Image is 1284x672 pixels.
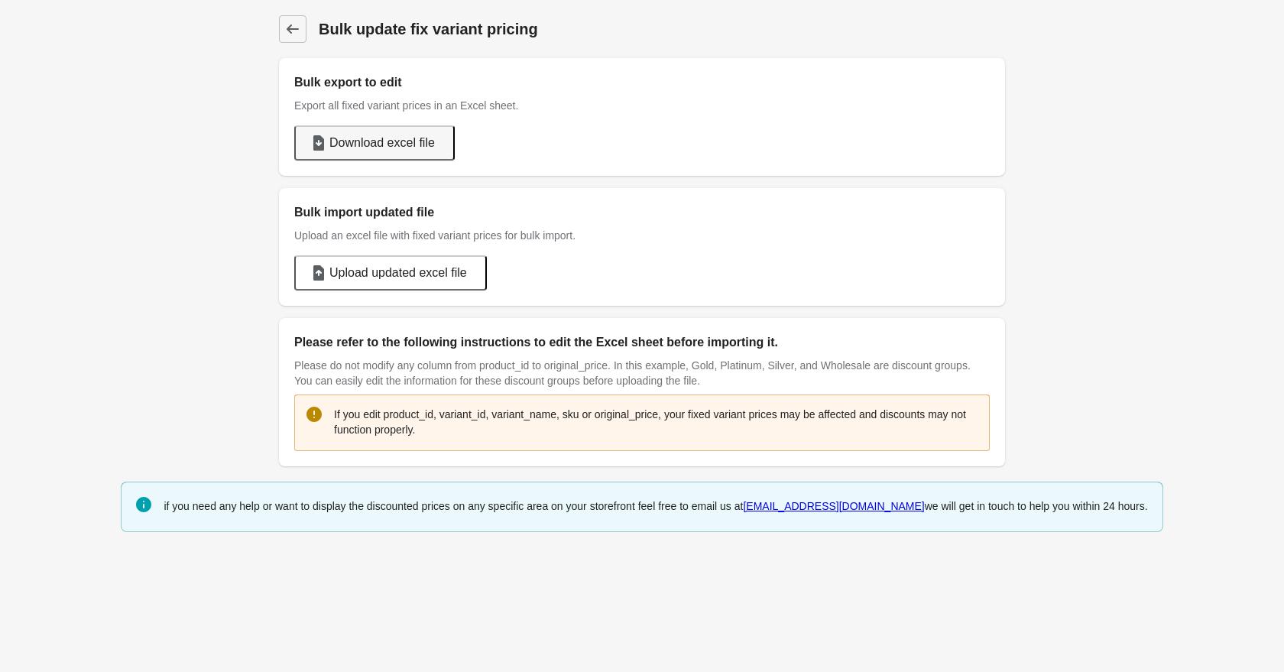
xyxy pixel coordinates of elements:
h2: Bulk import updated file [294,203,990,222]
a: [EMAIL_ADDRESS][DOMAIN_NAME] [743,500,924,512]
span: Upload updated excel file [329,265,467,281]
span: Export all fixed variant prices in an Excel sheet. [294,99,518,112]
p: If you edit product_id, variant_id, variant_name, sku or original_price, your fixed variant price... [334,407,978,437]
a: Dashboard [279,15,306,43]
button: Upload updated excel file [294,255,487,291]
h2: Bulk export to edit [294,73,990,92]
button: Download excel file [294,125,455,161]
span: Download excel file [329,135,435,151]
h1: Bulk update fix variant pricing [319,18,765,40]
span: Please refer to the following instructions to edit the Excel sheet before importing it. [294,336,778,349]
div: if you need any help or want to display the discounted prices on any specific area on your storef... [164,495,1147,517]
span: Upload an excel file with fixed variant prices for bulk import. [294,229,576,242]
span: Please do not modify any column from product_id to original_price. In this example, Gold, Platinu... [294,359,971,387]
